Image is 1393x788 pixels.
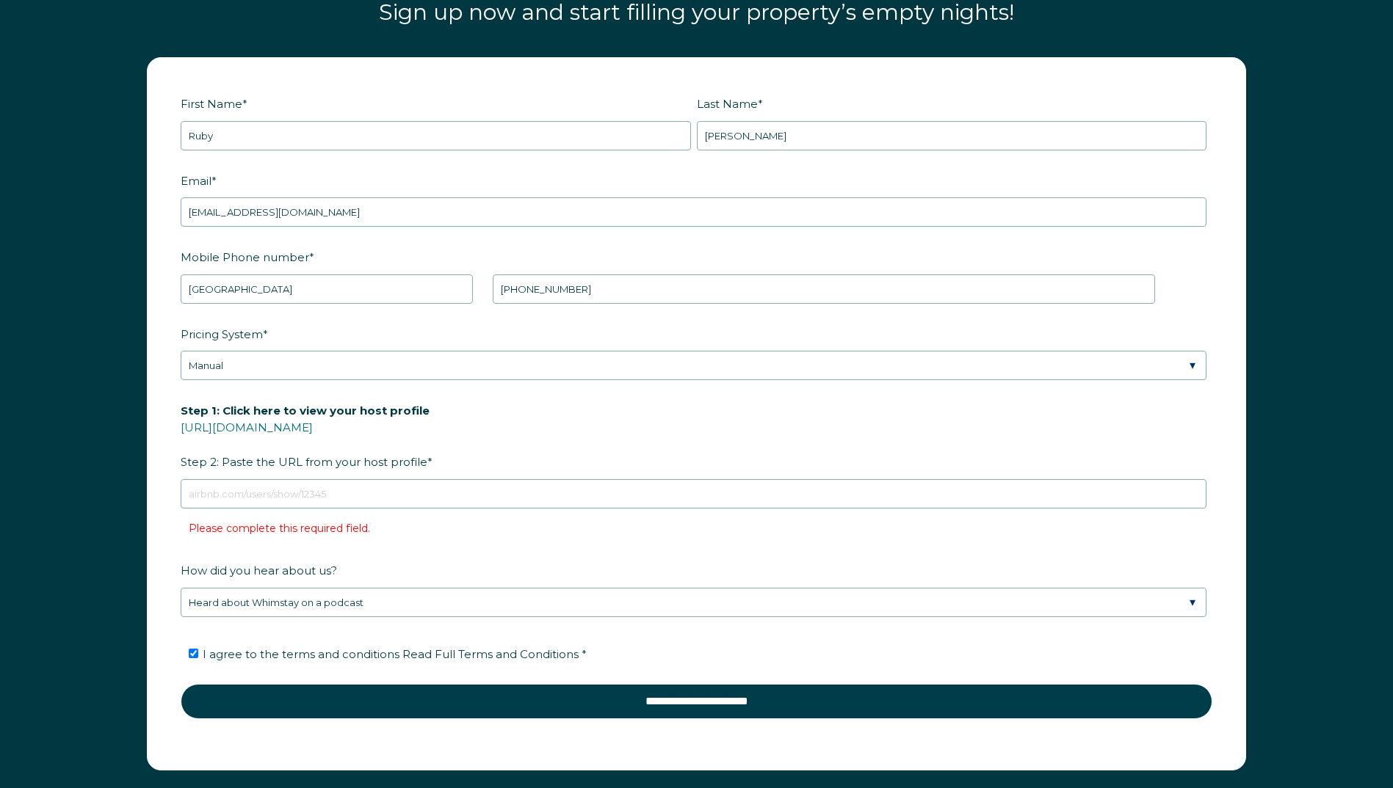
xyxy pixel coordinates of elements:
[203,647,587,661] span: I agree to the terms and conditions
[181,246,309,269] span: Mobile Phone number
[189,649,198,658] input: I agree to the terms and conditions Read Full Terms and Conditions *
[399,647,582,661] a: Read Full Terms and Conditions
[181,169,211,192] span: Email
[181,479,1206,508] input: airbnb.com/users/show/12345
[189,522,370,535] label: Please complete this required field.
[181,323,263,346] span: Pricing System
[181,92,242,115] span: First Name
[181,399,430,473] span: Step 2: Paste the URL from your host profile
[181,559,337,582] span: How did you hear about us?
[181,399,430,422] span: Step 1: Click here to view your host profile
[697,92,758,115] span: Last Name
[181,420,313,434] a: [URL][DOMAIN_NAME]
[402,647,579,661] span: Read Full Terms and Conditions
